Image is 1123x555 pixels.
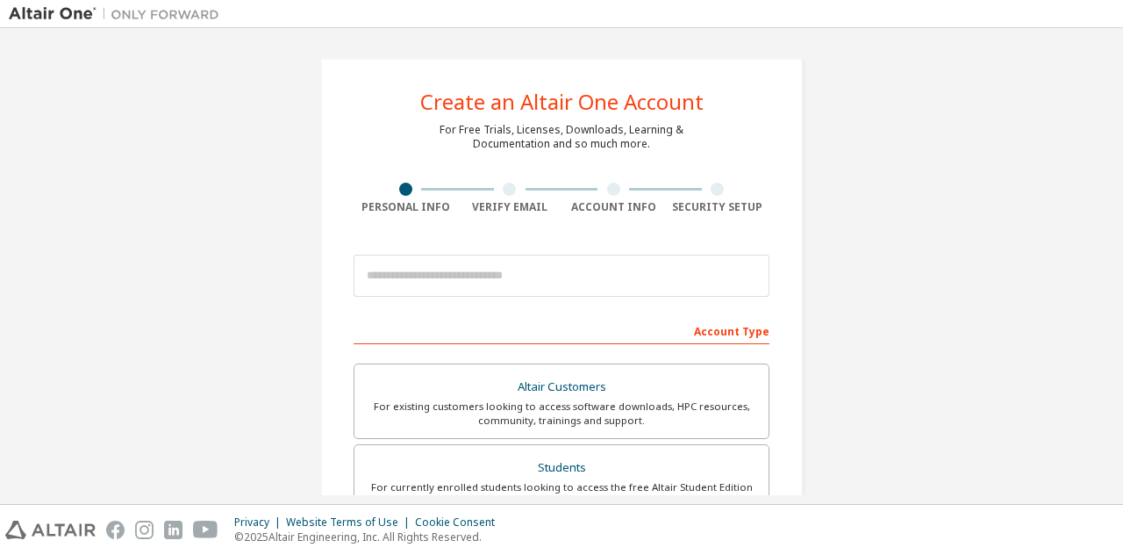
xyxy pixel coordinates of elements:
div: Website Terms of Use [286,515,415,530]
img: altair_logo.svg [5,521,96,539]
img: youtube.svg [193,521,218,539]
div: Security Setup [666,200,770,214]
img: facebook.svg [106,521,125,539]
div: Privacy [234,515,286,530]
p: © 2025 Altair Engineering, Inc. All Rights Reserved. [234,530,505,544]
img: Altair One [9,5,228,23]
div: Cookie Consent [415,515,505,530]
img: linkedin.svg [164,521,182,539]
img: instagram.svg [135,521,154,539]
div: Account Info [561,200,666,214]
div: For currently enrolled students looking to access the free Altair Student Edition bundle and all ... [365,480,758,508]
div: For Free Trials, Licenses, Downloads, Learning & Documentation and so much more. [440,123,683,151]
div: Personal Info [354,200,458,214]
div: Create an Altair One Account [420,91,704,112]
div: Altair Customers [365,375,758,400]
div: For existing customers looking to access software downloads, HPC resources, community, trainings ... [365,400,758,428]
div: Verify Email [458,200,562,214]
div: Account Type [354,316,769,344]
div: Students [365,456,758,480]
